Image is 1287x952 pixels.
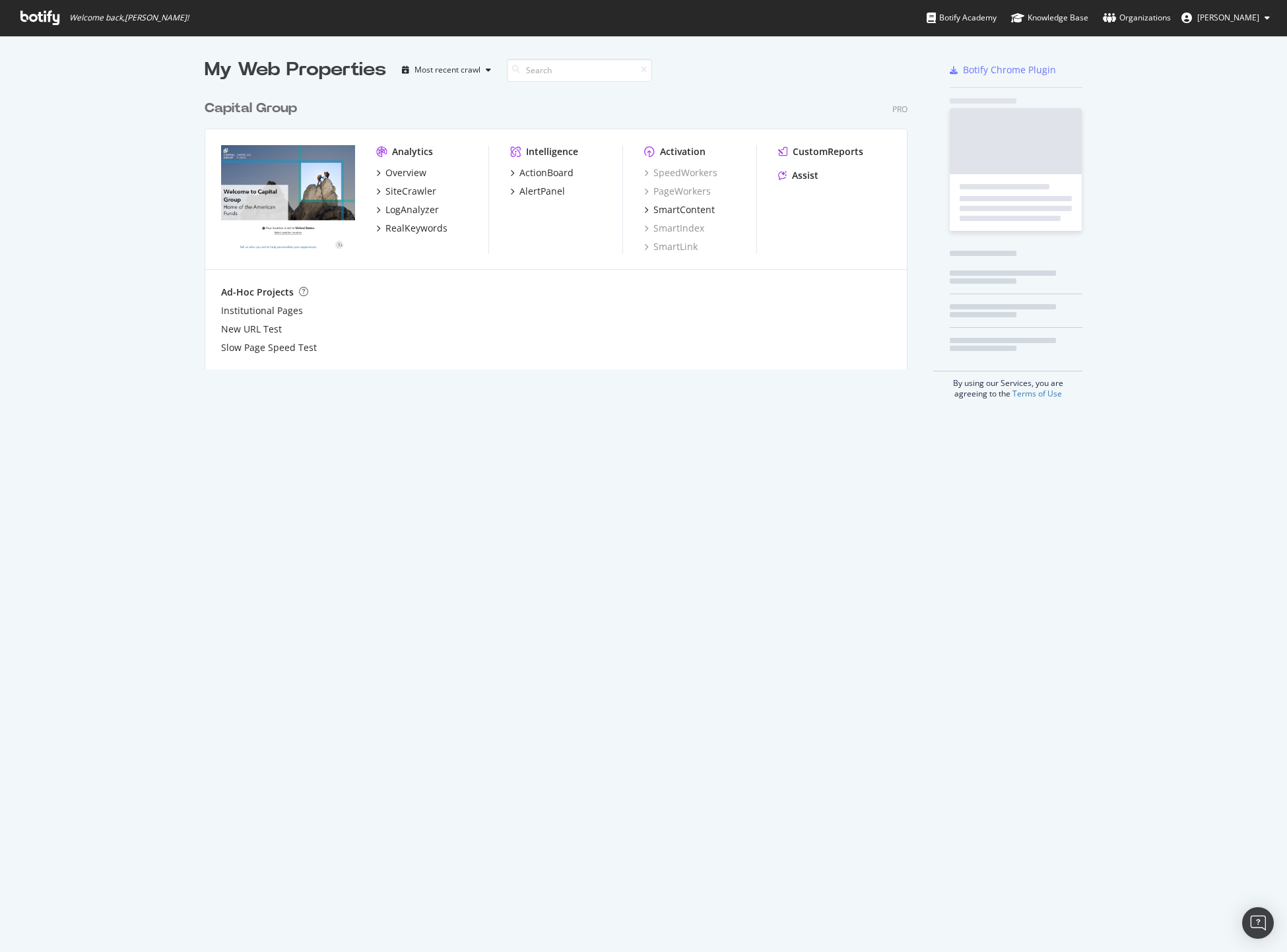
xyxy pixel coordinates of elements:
div: Pro [892,104,907,115]
a: Botify Chrome Plugin [950,63,1056,77]
a: RealKeywords [376,222,447,235]
a: SiteCrawler [376,185,436,198]
div: Most recent crawl [414,66,480,74]
span: Welcome back, [PERSON_NAME] ! [69,13,189,23]
div: RealKeywords [385,222,447,235]
div: By using our Services, you are agreeing to the [933,371,1082,399]
div: Activation [660,145,706,158]
div: grid [205,83,918,369]
div: Ad-Hoc Projects [221,286,294,299]
div: Organizations [1103,11,1171,24]
span: Cynthia Casarez [1197,12,1259,23]
div: LogAnalyzer [385,203,439,216]
div: Overview [385,166,426,179]
div: CustomReports [793,145,863,158]
button: [PERSON_NAME] [1171,7,1280,28]
div: Intelligence [526,145,578,158]
a: Institutional Pages [221,304,303,317]
a: CustomReports [778,145,863,158]
div: Open Intercom Messenger [1242,907,1274,939]
input: Search [507,59,652,82]
a: Slow Page Speed Test [221,341,317,354]
a: SmartLink [644,240,698,253]
a: Capital Group [205,99,302,118]
img: capitalgroup.com [221,145,355,252]
div: AlertPanel [519,185,565,198]
a: Overview [376,166,426,179]
a: SmartIndex [644,222,704,235]
div: Botify Chrome Plugin [963,63,1056,77]
a: LogAnalyzer [376,203,439,216]
div: My Web Properties [205,57,386,83]
a: SmartContent [644,203,715,216]
div: Knowledge Base [1011,11,1088,24]
a: New URL Test [221,323,282,336]
a: SpeedWorkers [644,166,717,179]
div: SiteCrawler [385,185,436,198]
div: Botify Academy [927,11,997,24]
div: Assist [792,169,818,182]
button: Most recent crawl [397,59,496,80]
a: Terms of Use [1012,388,1062,399]
div: ActionBoard [519,166,574,179]
a: ActionBoard [510,166,574,179]
div: Analytics [392,145,433,158]
a: Assist [778,169,818,182]
div: Capital Group [205,99,297,118]
a: AlertPanel [510,185,565,198]
a: PageWorkers [644,185,711,198]
div: SmartContent [653,203,715,216]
